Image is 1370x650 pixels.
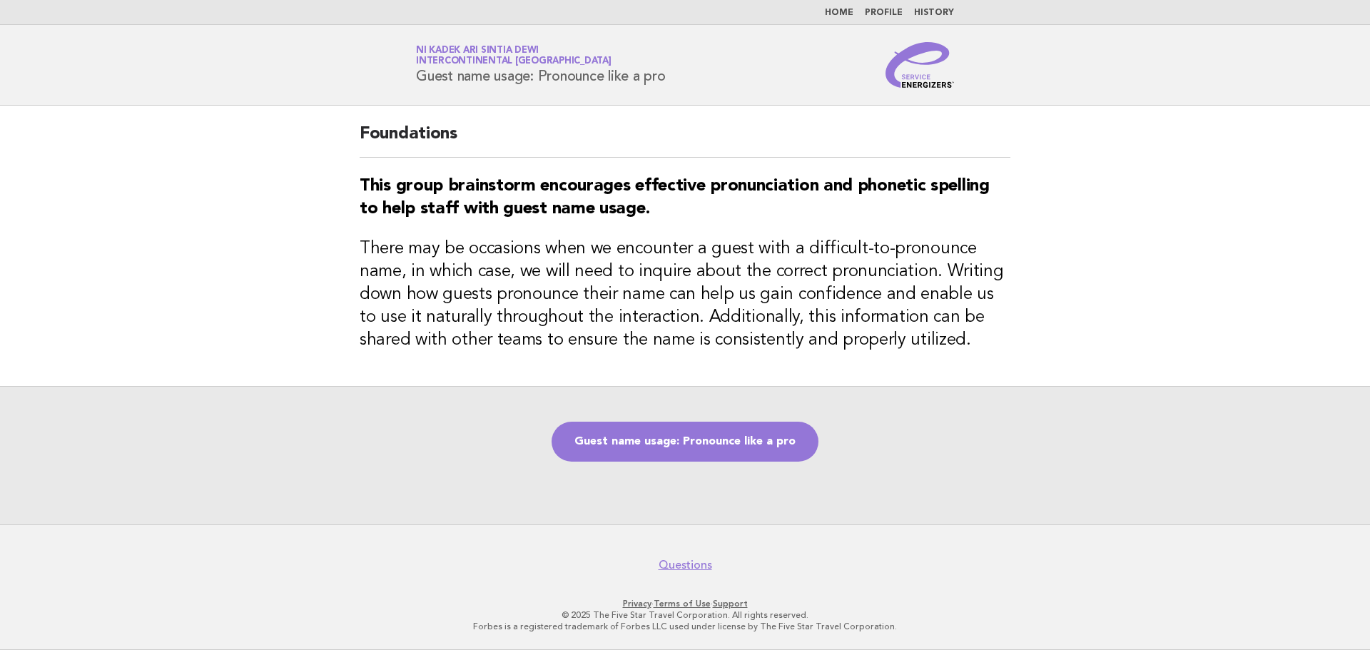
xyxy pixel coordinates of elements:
[248,621,1122,632] p: Forbes is a registered trademark of Forbes LLC used under license by The Five Star Travel Corpora...
[360,238,1010,352] h3: There may be occasions when we encounter a guest with a difficult-to-pronounce name, in which cas...
[416,46,612,66] a: Ni Kadek Ari Sintia DewiInterContinental [GEOGRAPHIC_DATA]
[248,598,1122,609] p: · ·
[623,599,651,609] a: Privacy
[825,9,853,17] a: Home
[416,46,666,83] h1: Guest name usage: Pronounce like a pro
[248,609,1122,621] p: © 2025 The Five Star Travel Corporation. All rights reserved.
[416,57,612,66] span: InterContinental [GEOGRAPHIC_DATA]
[886,42,954,88] img: Service Energizers
[914,9,954,17] a: History
[865,9,903,17] a: Profile
[713,599,748,609] a: Support
[659,558,712,572] a: Questions
[360,178,990,218] strong: This group brainstorm encourages effective pronunciation and phonetic spelling to help staff with...
[360,123,1010,158] h2: Foundations
[654,599,711,609] a: Terms of Use
[552,422,818,462] a: Guest name usage: Pronounce like a pro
